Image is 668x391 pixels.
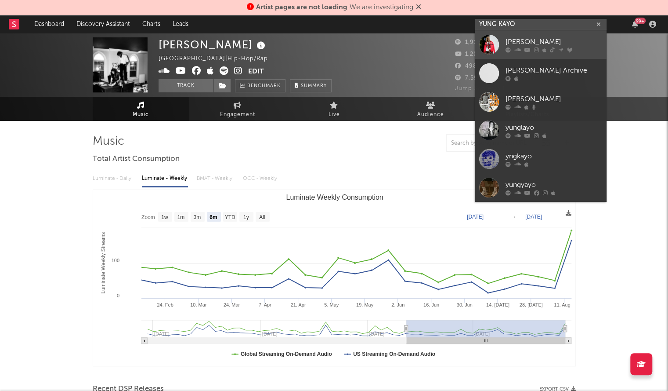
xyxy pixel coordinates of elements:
[506,179,602,190] div: yungyayo
[93,190,576,366] svg: Luminate Weekly Consumption
[423,302,439,307] text: 16. Jun
[93,154,180,164] span: Total Artist Consumption
[256,4,347,11] span: Artist pages are not loading
[224,214,235,220] text: YTD
[136,15,166,33] a: Charts
[286,97,383,121] a: Live
[635,18,646,24] div: 99 +
[329,110,340,120] span: Live
[100,232,106,294] text: Luminate Weekly Streams
[116,293,119,298] text: 0
[506,94,602,104] div: [PERSON_NAME]
[301,84,327,88] span: Summary
[455,75,535,81] span: 7,590 Monthly Listeners
[506,151,602,161] div: yngkayo
[475,59,607,88] a: [PERSON_NAME] Archive
[223,302,240,307] text: 24. Mar
[447,140,539,147] input: Search by song name or URL
[159,79,213,92] button: Track
[133,110,149,120] span: Music
[475,88,607,116] a: [PERSON_NAME]
[141,214,155,220] text: Zoom
[189,97,286,121] a: Engagement
[475,173,607,202] a: yungyayo
[166,15,195,33] a: Leads
[353,351,435,357] text: US Streaming On-Demand Audio
[511,214,516,220] text: →
[455,86,506,91] span: Jump Score: 35.1
[475,116,607,145] a: yunglayo
[519,302,542,307] text: 28. [DATE]
[142,171,188,186] div: Luminate - Weekly
[290,79,332,92] button: Summary
[475,145,607,173] a: yngkayo
[506,65,602,76] div: [PERSON_NAME] Archive
[632,21,638,28] button: 99+
[259,214,265,220] text: All
[290,302,306,307] text: 21. Apr
[235,79,285,92] a: Benchmark
[28,15,70,33] a: Dashboard
[209,214,217,220] text: 6m
[159,37,267,52] div: [PERSON_NAME]
[247,81,281,91] span: Benchmark
[256,4,413,11] span: : We are investigating
[506,122,602,133] div: yunglayo
[70,15,136,33] a: Discovery Assistant
[525,214,542,220] text: [DATE]
[193,214,201,220] text: 3m
[467,214,484,220] text: [DATE]
[506,37,602,47] div: [PERSON_NAME]
[455,63,477,69] span: 498
[455,40,480,45] span: 1,913
[111,258,119,263] text: 100
[190,302,207,307] text: 10. Mar
[475,19,607,30] input: Search for artists
[93,97,189,121] a: Music
[241,351,332,357] text: Global Streaming On-Demand Audio
[486,302,509,307] text: 14. [DATE]
[248,66,264,77] button: Edit
[475,30,607,59] a: [PERSON_NAME]
[243,214,249,220] text: 1y
[324,302,339,307] text: 5. May
[383,97,479,121] a: Audience
[220,110,255,120] span: Engagement
[161,214,168,220] text: 1w
[258,302,271,307] text: 7. Apr
[177,214,184,220] text: 1m
[159,54,278,64] div: [GEOGRAPHIC_DATA] | Hip-Hop/Rap
[455,51,481,57] span: 1,200
[416,4,421,11] span: Dismiss
[286,194,383,201] text: Luminate Weekly Consumption
[356,302,373,307] text: 19. May
[391,302,404,307] text: 2. Jun
[554,302,570,307] text: 11. Aug
[157,302,173,307] text: 24. Feb
[456,302,472,307] text: 30. Jun
[417,110,444,120] span: Audience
